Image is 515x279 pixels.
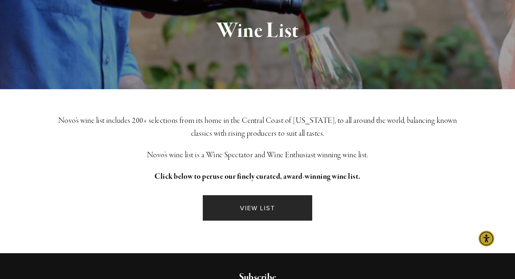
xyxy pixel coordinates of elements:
[49,114,466,140] h3: Novo’s wine list includes 200+ selections from its home in the Central Coast of [US_STATE], to al...
[49,149,466,162] h3: Novo’s wine list is a Wine Spectator and Wine Enthusiast winning wine list.
[203,195,312,221] a: VIEW LIST
[49,19,466,43] h1: Wine List
[479,231,494,246] div: Accessibility Menu
[154,172,360,182] strong: Click below to peruse our finely curated, award-winning wine list.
